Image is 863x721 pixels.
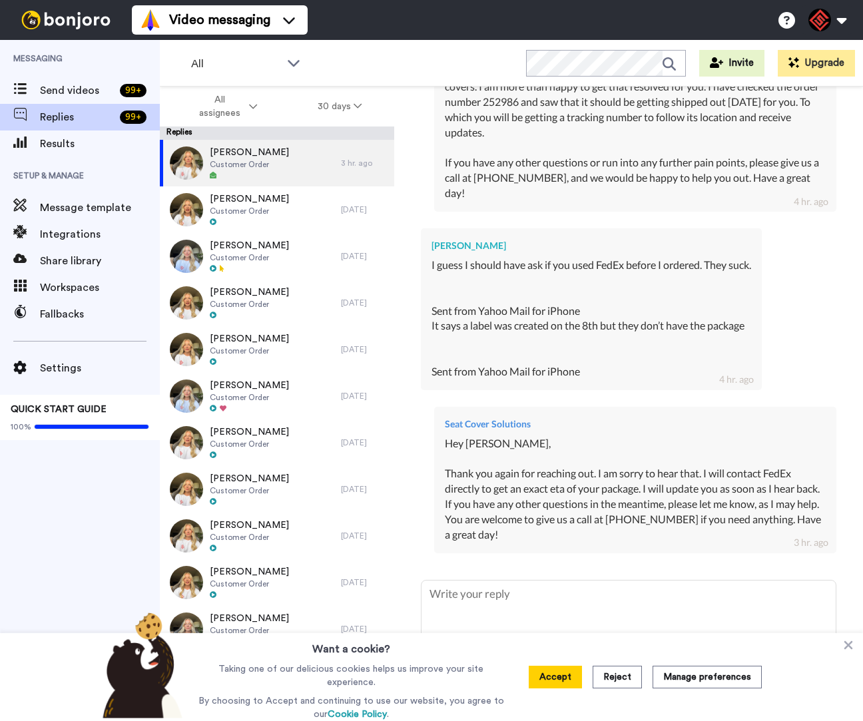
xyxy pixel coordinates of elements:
[210,625,289,636] span: Customer Order
[170,286,203,320] img: 0a07464a-5a72-4ec9-8cd0-63d7fc57003b-thumb.jpg
[91,612,189,718] img: bear-with-cookie.png
[341,391,388,401] div: [DATE]
[160,140,394,186] a: [PERSON_NAME]Customer Order3 hr. ago
[160,606,394,652] a: [PERSON_NAME]Customer Order[DATE]
[170,426,203,459] img: 05ecce37-b6ae-4521-b511-6b95e3e2b97b-thumb.jpg
[341,204,388,215] div: [DATE]
[40,200,160,216] span: Message template
[192,93,246,120] span: All assignees
[140,9,161,31] img: vm-color.svg
[288,95,392,119] button: 30 days
[160,326,394,373] a: [PERSON_NAME]Customer Order[DATE]
[40,83,115,99] span: Send videos
[210,532,289,543] span: Customer Order
[170,193,203,226] img: ce5357cb-026c-433d-aaba-63ae9457c6c3-thumb.jpg
[16,11,116,29] img: bj-logo-header-white.svg
[210,252,289,263] span: Customer Order
[210,332,289,346] span: [PERSON_NAME]
[40,109,115,125] span: Replies
[40,136,160,152] span: Results
[431,318,751,379] div: It says a label was created on the 8th but they don’t have the package Sent from Yahoo Mail for i...
[794,536,828,549] div: 3 hr. ago
[529,666,582,688] button: Accept
[210,565,289,579] span: [PERSON_NAME]
[431,239,751,252] div: [PERSON_NAME]
[341,437,388,448] div: [DATE]
[40,306,160,322] span: Fallbacks
[719,373,754,386] div: 4 hr. ago
[593,666,642,688] button: Reject
[160,559,394,606] a: [PERSON_NAME]Customer Order[DATE]
[210,159,289,170] span: Customer Order
[210,286,289,299] span: [PERSON_NAME]
[210,579,289,589] span: Customer Order
[120,84,146,97] div: 99 +
[210,472,289,485] span: [PERSON_NAME]
[169,11,270,29] span: Video messaging
[170,519,203,553] img: 52ca0e81-6046-4e95-a981-4d47291f86d8-thumb.jpg
[210,146,289,159] span: [PERSON_NAME]
[160,126,394,140] div: Replies
[170,333,203,366] img: e931e3cf-1be3-46ad-9774-e8adbcc006d0-thumb.jpg
[195,694,507,721] p: By choosing to Accept and continuing to use our website, you agree to our .
[699,50,764,77] button: Invite
[341,624,388,634] div: [DATE]
[328,710,387,719] a: Cookie Policy
[170,379,203,413] img: 5679cb2b-1065-4aa9-aaa1-910e677a4987-thumb.jpg
[210,485,289,496] span: Customer Order
[341,577,388,588] div: [DATE]
[431,258,751,318] div: I guess I should have ask if you used FedEx before I ordered. They suck. Sent from Yahoo Mail for...
[312,633,390,657] h3: Want a cookie?
[40,253,160,269] span: Share library
[210,299,289,310] span: Customer Order
[160,186,394,233] a: [PERSON_NAME]Customer Order[DATE]
[160,233,394,280] a: [PERSON_NAME]Customer Order[DATE]
[778,50,855,77] button: Upgrade
[40,226,160,242] span: Integrations
[160,280,394,326] a: [PERSON_NAME]Customer Order[DATE]
[445,436,826,543] div: Hey [PERSON_NAME], Thank you again for reaching out. I am sorry to hear that. I will contact FedE...
[160,419,394,466] a: [PERSON_NAME]Customer Order[DATE]
[210,612,289,625] span: [PERSON_NAME]
[210,206,289,216] span: Customer Order
[445,417,826,431] div: Seat Cover Solutions
[341,158,388,168] div: 3 hr. ago
[210,425,289,439] span: [PERSON_NAME]
[170,473,203,506] img: fea695a4-2ba1-4f94-a12d-7ff03fcb631b-thumb.jpg
[40,280,160,296] span: Workspaces
[210,239,289,252] span: [PERSON_NAME]
[794,195,828,208] div: 4 hr. ago
[210,392,289,403] span: Customer Order
[445,34,826,201] div: Hey [PERSON_NAME], Thank you for reaching out. I am sorry to hear about the tracking of your seat...
[195,662,507,689] p: Taking one of our delicious cookies helps us improve your site experience.
[653,666,762,688] button: Manage preferences
[162,88,288,125] button: All assignees
[210,346,289,356] span: Customer Order
[11,421,31,432] span: 100%
[160,466,394,513] a: [PERSON_NAME]Customer Order[DATE]
[40,360,160,376] span: Settings
[170,146,203,180] img: 89dcf774-2898-4a8e-a888-7c9fa961d07f-thumb.jpg
[160,513,394,559] a: [PERSON_NAME]Customer Order[DATE]
[341,484,388,495] div: [DATE]
[341,531,388,541] div: [DATE]
[210,519,289,532] span: [PERSON_NAME]
[210,379,289,392] span: [PERSON_NAME]
[170,240,203,273] img: bcb6f276-295a-4da1-af94-775b6eb3321f-thumb.jpg
[11,405,107,414] span: QUICK START GUIDE
[341,251,388,262] div: [DATE]
[341,298,388,308] div: [DATE]
[160,373,394,419] a: [PERSON_NAME]Customer Order[DATE]
[191,56,280,72] span: All
[210,439,289,449] span: Customer Order
[170,566,203,599] img: f342b07d-fabd-4193-8f22-9bea2f7d3a21-thumb.jpg
[341,344,388,355] div: [DATE]
[120,111,146,124] div: 99 +
[210,192,289,206] span: [PERSON_NAME]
